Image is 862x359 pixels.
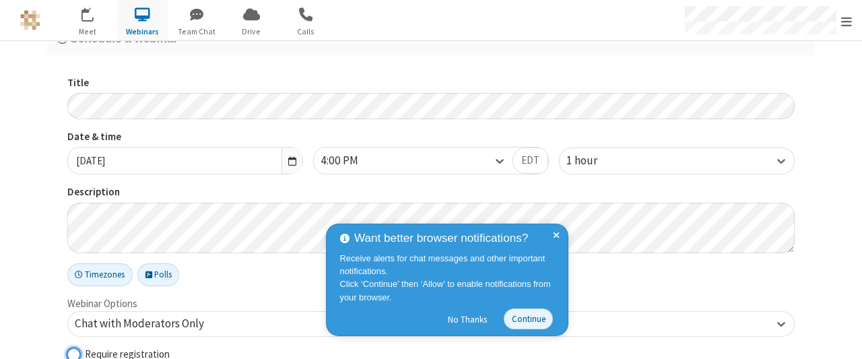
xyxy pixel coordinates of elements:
[512,148,548,174] button: EDT
[321,152,381,170] div: 4:00 PM
[172,26,222,38] span: Team Chat
[67,297,137,310] label: Webinar Options
[67,75,795,91] label: Title
[67,129,303,145] label: Date & time
[117,26,168,38] span: Webinars
[20,10,40,30] img: QA Selenium DO NOT DELETE OR CHANGE
[89,7,101,18] div: 18
[281,26,331,38] span: Calls
[63,26,113,38] span: Meet
[566,152,620,170] div: 1 hour
[226,26,277,38] span: Drive
[75,316,204,331] span: Chat with Moderators Only
[354,230,528,247] span: Want better browser notifications?
[441,308,494,330] button: No Thanks
[137,263,179,286] button: Polls
[504,308,553,329] button: Continue
[67,263,133,286] button: Timezones
[67,185,795,200] label: Description
[828,324,852,350] iframe: Chat
[340,252,558,304] div: Receive alerts for chat messages and other important notifications. Click ‘Continue’ then ‘Allow’...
